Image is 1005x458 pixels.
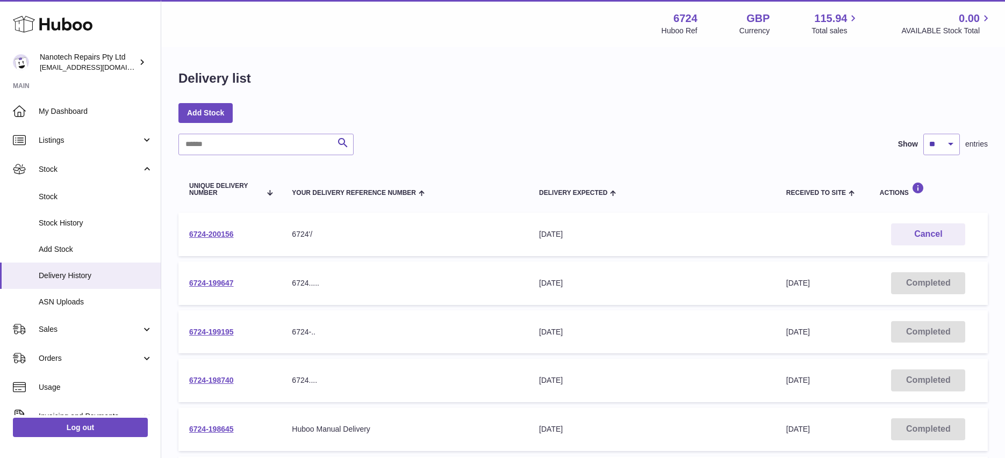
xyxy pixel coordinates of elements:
span: entries [965,139,988,149]
div: Actions [880,182,977,197]
span: Orders [39,353,141,364]
label: Show [898,139,918,149]
div: [DATE] [539,375,765,386]
a: Log out [13,418,148,437]
div: 6724-.. [292,327,518,337]
a: 0.00 AVAILABLE Stock Total [901,11,992,36]
span: My Dashboard [39,106,153,117]
span: Delivery History [39,271,153,281]
span: Stock History [39,218,153,228]
strong: GBP [746,11,770,26]
a: 6724-198645 [189,425,234,433]
span: Delivery Expected [539,190,607,197]
span: 115.94 [814,11,847,26]
span: Total sales [812,26,859,36]
span: Sales [39,324,141,335]
span: Stock [39,192,153,202]
span: Unique Delivery Number [189,183,261,197]
div: 6724..... [292,278,518,288]
strong: 6724 [673,11,698,26]
span: Add Stock [39,244,153,255]
div: [DATE] [539,278,765,288]
span: [DATE] [786,376,810,384]
div: Huboo Ref [662,26,698,36]
span: Invoicing and Payments [39,411,141,421]
span: AVAILABLE Stock Total [901,26,992,36]
img: info@nanotechrepairs.com [13,54,29,70]
span: Usage [39,382,153,392]
div: [DATE] [539,229,765,239]
span: 0.00 [959,11,980,26]
div: Nanotech Repairs Pty Ltd [40,52,137,72]
span: [DATE] [786,279,810,287]
a: 6724-200156 [189,230,234,238]
span: [DATE] [786,425,810,433]
span: ASN Uploads [39,297,153,307]
div: Huboo Manual Delivery [292,424,518,434]
span: Stock [39,164,141,175]
a: 6724-199647 [189,279,234,287]
a: Add Stock [178,103,233,122]
div: Currency [740,26,770,36]
button: Cancel [891,223,965,245]
span: Your Delivery Reference Number [292,190,416,197]
div: 6724'/ [292,229,518,239]
a: 115.94 Total sales [812,11,859,36]
span: Received to Site [786,190,846,197]
a: 6724-198740 [189,376,234,384]
span: [DATE] [786,328,810,336]
div: [DATE] [539,424,765,434]
span: Listings [39,135,141,146]
div: 6724.... [292,375,518,386]
a: 6724-199195 [189,328,234,336]
h1: Delivery list [178,70,251,87]
div: [DATE] [539,327,765,337]
span: [EMAIL_ADDRESS][DOMAIN_NAME] [40,63,158,71]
